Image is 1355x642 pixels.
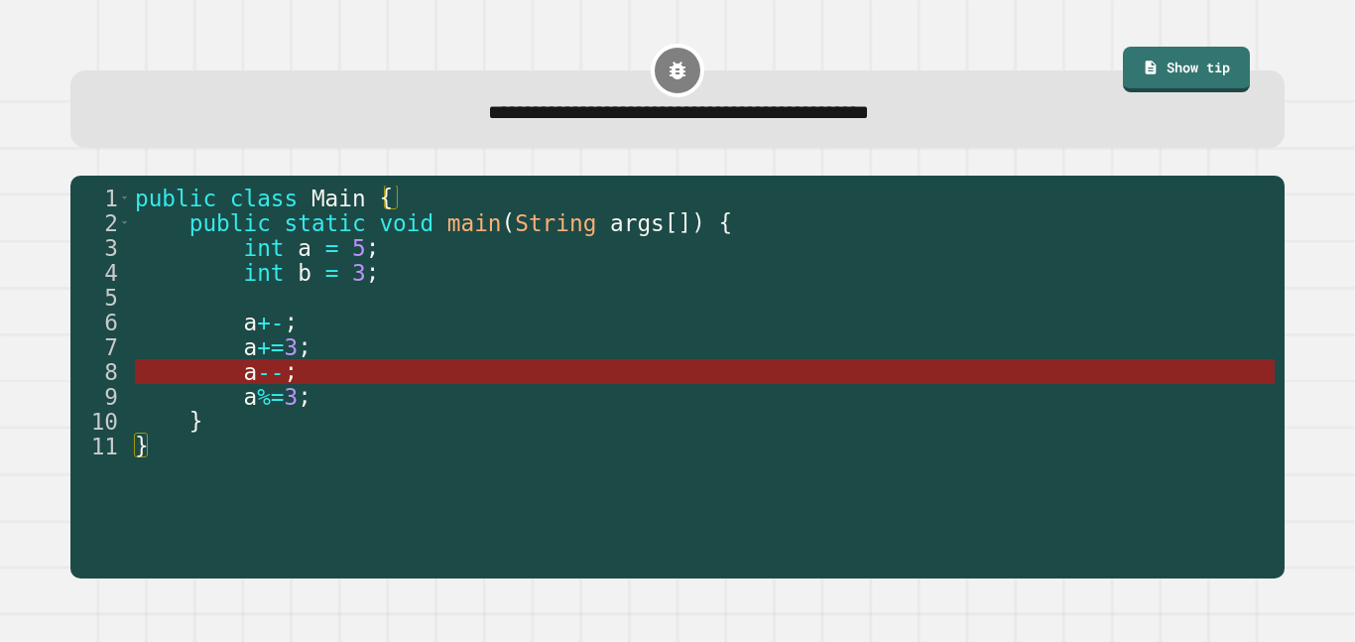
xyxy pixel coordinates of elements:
[298,235,311,261] span: a
[70,384,131,409] div: 9
[379,210,433,236] span: void
[70,186,131,210] div: 1
[515,210,596,236] span: String
[135,186,216,211] span: public
[230,186,298,211] span: class
[119,210,130,235] span: Toggle code folding, rows 2 through 10
[119,186,130,210] span: Toggle code folding, rows 1 through 11
[285,334,299,360] span: 3
[243,235,284,261] span: int
[1123,47,1250,92] a: Show tip
[70,409,131,434] div: 10
[70,260,131,285] div: 4
[285,384,299,410] span: 3
[243,310,257,335] span: a
[70,359,131,384] div: 8
[257,334,284,360] span: +=
[352,260,366,286] span: 3
[243,359,257,385] span: a
[257,359,284,385] span: --
[70,334,131,359] div: 7
[610,210,665,236] span: args
[257,310,284,335] span: +-
[189,210,271,236] span: public
[257,384,284,410] span: %=
[447,210,502,236] span: main
[325,260,339,286] span: =
[311,186,366,211] span: Main
[70,235,131,260] div: 3
[70,210,131,235] div: 2
[70,310,131,334] div: 6
[70,434,131,458] div: 11
[325,235,339,261] span: =
[352,235,366,261] span: 5
[243,260,284,286] span: int
[243,334,257,360] span: a
[70,285,131,310] div: 5
[298,260,311,286] span: b
[243,384,257,410] span: a
[285,210,366,236] span: static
